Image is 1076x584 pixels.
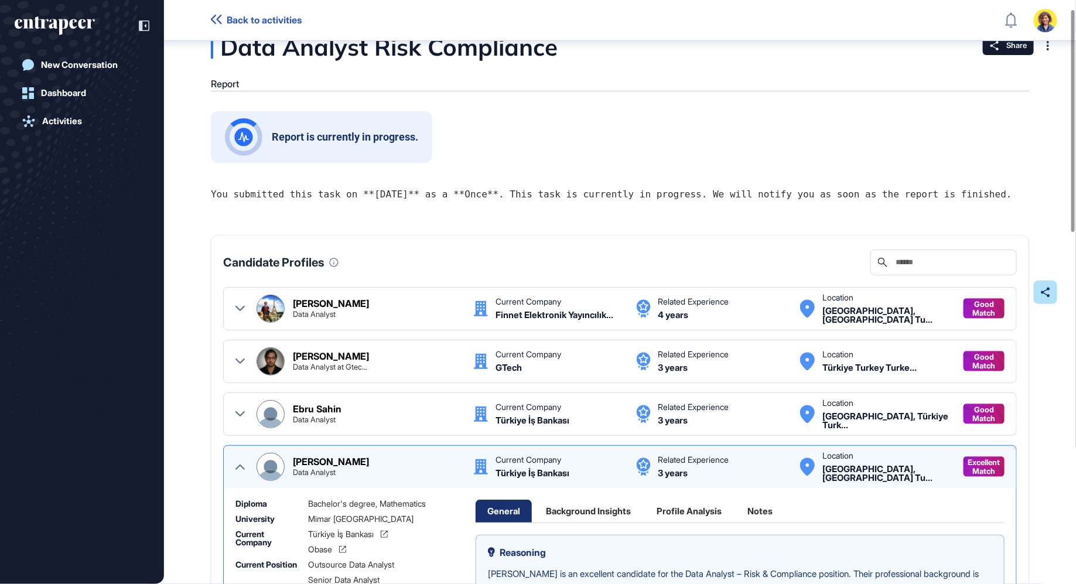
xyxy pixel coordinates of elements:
div: Location [822,452,853,460]
img: Ahmet Galip [257,295,284,322]
div: [PERSON_NAME] [293,299,369,308]
pre: You submitted this task on **[DATE]** as a **Once**. This task is currently in progress. We will ... [211,187,1029,202]
div: [PERSON_NAME] [293,457,369,466]
span: Senior Data Analyst [308,576,380,584]
a: Dashboard [15,81,149,105]
div: Mimar [GEOGRAPHIC_DATA] [308,515,440,523]
span: Reasoning [500,548,546,557]
div: Data Analyst Risk Compliance [211,35,675,59]
div: Diploma [235,500,301,508]
div: Dashboard [41,88,86,98]
div: GTech [496,363,522,372]
div: Current Company [235,530,301,554]
img: Mazlum Esmer [257,348,284,375]
div: Current Company [496,456,561,464]
div: Activities [42,116,82,127]
div: Location [822,399,853,407]
div: entrapeer-logo [15,16,95,35]
div: University [235,515,301,523]
a: Türkiye İş Bankası [308,530,388,538]
div: Current Position [235,561,301,584]
span: Obase [308,545,332,554]
div: Related Experience [658,403,729,411]
div: Location [822,293,853,302]
div: Istanbul, Türkiye Turkey Turkey [822,465,952,482]
a: New Conversation [15,53,149,77]
div: Related Experience [658,350,729,358]
div: Bachelor's degree, Mathematics [308,500,440,508]
span: Share [1006,41,1027,50]
div: 3 years [658,416,688,425]
div: Report is currently in progress. [272,132,418,142]
img: Dilan Şimşek [257,453,284,480]
div: Current Company [496,403,561,411]
img: pulse [234,128,253,146]
div: 3 years [658,363,688,372]
a: Obase [308,545,346,554]
span: Candidate Profiles [223,257,324,268]
span: Back to activities [227,15,302,26]
a: Activities [15,110,149,133]
div: Türkiye İş Bankası [496,469,569,477]
div: [PERSON_NAME] [293,351,369,361]
div: 3 years [658,469,688,477]
div: Finnet Elektronik Yayıncılık Data İletişim San. Tic .Ltd .Şti. [496,310,613,319]
div: Related Experience [658,298,729,306]
div: Türkiye Turkey Turkey [822,363,917,372]
div: Türkiye İş Bankası [496,416,569,425]
img: Ebru Sahin [257,401,284,428]
div: Location [822,350,853,358]
span: Good Match [969,405,999,423]
div: Ankara, Türkiye Turkey Turkey [822,412,952,429]
div: Background Insights [534,500,643,522]
div: Current Company [496,350,561,358]
div: Data Analyst [293,416,336,424]
div: 4 years [658,310,688,319]
span: Good Match [969,300,999,317]
div: Profile Analysis [645,500,733,522]
div: New Conversation [41,60,118,70]
span: Outsource Data Analyst [308,561,394,569]
div: Ebru Sahin [293,404,341,414]
div: General [476,500,532,522]
span: Good Match [969,353,999,370]
div: Current Company [496,298,561,306]
div: Related Experience [658,456,729,464]
div: Data Analyst at Gtech [293,363,367,371]
img: user-avatar [1034,9,1057,32]
div: Data Analyst [293,310,336,318]
div: Report [211,78,239,90]
div: Istanbul, Türkiye Turkey Turkey [822,306,952,324]
div: Data Analyst [293,469,336,476]
span: Excellent Match [968,458,1000,476]
a: Back to activities [211,15,302,26]
span: Türkiye İş Bankası [308,530,374,538]
div: Notes [736,500,784,522]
